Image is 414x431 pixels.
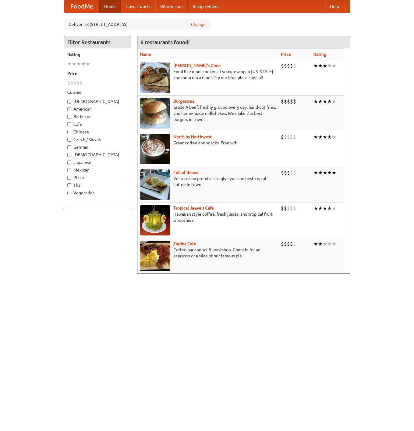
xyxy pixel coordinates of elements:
[284,98,287,105] li: $
[67,130,71,134] input: Chinese
[140,104,276,122] p: Grade A beef, freshly ground every day, hand-cut fries, and home-made milkshakes. We make the bes...
[281,241,284,247] li: $
[173,99,194,104] b: Burgerama
[287,169,290,176] li: $
[67,106,128,112] label: American
[323,205,327,212] li: ★
[67,136,128,143] label: Czech / Slovak
[140,39,190,45] ng-pluralize: 6 restaurants found!
[173,63,221,68] b: [PERSON_NAME]'s Diner
[67,61,72,67] li: ★
[81,61,86,67] li: ★
[323,98,327,105] li: ★
[323,169,327,176] li: ★
[140,247,276,259] p: Coffee bar and sci-fi bookshop. Come in for an espresso or a slice of our famous pie.
[67,167,128,173] label: Mexican
[290,62,293,69] li: $
[290,205,293,212] li: $
[327,241,332,247] li: ★
[318,241,323,247] li: ★
[293,134,296,140] li: $
[173,241,196,246] a: Zardoz Cafe
[72,61,76,67] li: ★
[155,0,188,12] a: Who we are
[325,0,344,12] a: Help
[67,89,128,95] h5: Cuisine
[140,140,276,146] p: Great coffee and snacks. Free wifi.
[290,169,293,176] li: $
[140,69,276,81] p: Food like mom cooked, if you grew up in [US_STATE] and mom ran a diner. Try our blue plate special!
[173,206,214,210] b: Tropical Jeeve's Cafe
[64,0,99,12] a: FoodMe
[287,62,290,69] li: $
[140,169,170,200] img: beans.jpg
[73,79,76,86] li: $
[284,241,287,247] li: $
[67,114,128,120] label: Barbecue
[284,134,287,140] li: $
[67,161,71,164] input: Japanese
[287,134,290,140] li: $
[293,169,296,176] li: $
[173,134,212,139] a: North by Northwest
[290,98,293,105] li: $
[318,134,323,140] li: ★
[318,205,323,212] li: ★
[76,79,80,86] li: $
[313,62,318,69] li: ★
[327,205,332,212] li: ★
[284,169,287,176] li: $
[121,0,155,12] a: How it works
[287,98,290,105] li: $
[67,100,71,104] input: [DEMOGRAPHIC_DATA]
[323,134,327,140] li: ★
[67,182,128,188] label: Thai
[281,52,291,57] a: Price
[67,191,71,195] input: Vegetarian
[327,169,332,176] li: ★
[67,107,71,111] input: American
[284,62,287,69] li: $
[327,134,332,140] li: ★
[318,98,323,105] li: ★
[64,36,131,48] h4: Filter Restaurants
[67,115,71,119] input: Barbecue
[140,98,170,129] img: burgerama.jpg
[67,190,128,196] label: Vegetarian
[140,211,276,223] p: Hawaiian style coffee, fresh juices, and tropical fruit smoothies.
[287,241,290,247] li: $
[313,52,326,57] a: Rating
[323,241,327,247] li: ★
[67,183,71,187] input: Thai
[191,21,206,27] a: Change
[332,134,336,140] li: ★
[67,70,128,76] h5: Price
[313,169,318,176] li: ★
[67,145,71,149] input: German
[281,205,284,212] li: $
[290,241,293,247] li: $
[76,61,81,67] li: ★
[327,62,332,69] li: ★
[323,62,327,69] li: ★
[67,121,128,127] label: Cafe
[173,170,198,175] b: Full of Beans
[313,205,318,212] li: ★
[67,79,70,86] li: $
[67,152,128,158] label: [DEMOGRAPHIC_DATA]
[281,169,284,176] li: $
[140,62,170,93] img: sallys.jpg
[67,122,71,126] input: Cafe
[140,134,170,164] img: north.jpg
[293,241,296,247] li: $
[287,205,290,212] li: $
[64,19,210,30] div: Deliver to: [STREET_ADDRESS]
[332,169,336,176] li: ★
[140,52,151,57] a: Name
[80,79,83,86] li: $
[293,62,296,69] li: $
[327,98,332,105] li: ★
[67,129,128,135] label: Chinese
[281,98,284,105] li: $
